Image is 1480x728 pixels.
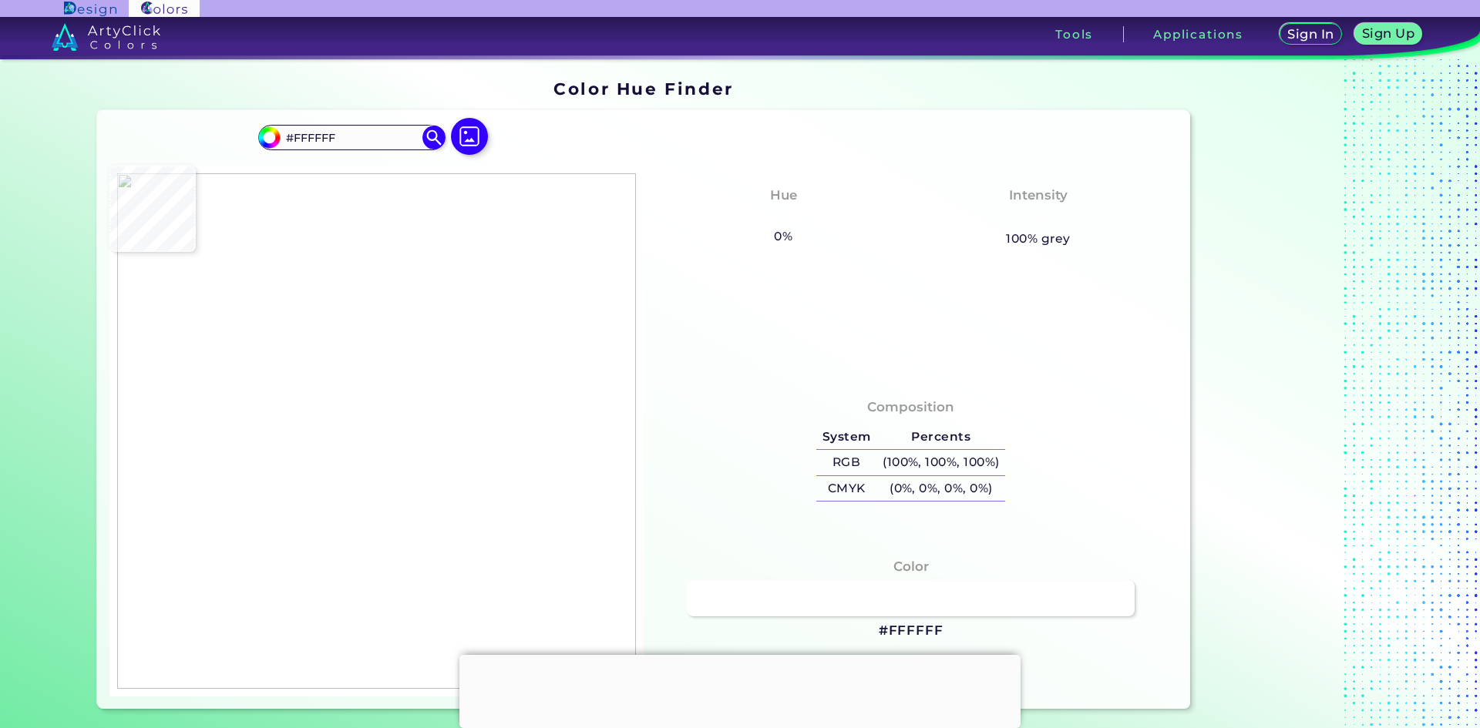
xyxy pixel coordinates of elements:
[1055,29,1093,40] h3: Tools
[1364,28,1412,39] h5: Sign Up
[879,622,943,640] h3: #FFFFFF
[769,226,799,247] h5: 0%
[64,2,116,16] img: ArtyClick Design logo
[1289,29,1332,40] h5: Sign In
[52,23,160,51] img: logo_artyclick_colors_white.svg
[1012,208,1064,226] h3: None
[876,450,1005,475] h5: (100%, 100%, 100%)
[1153,29,1243,40] h3: Applications
[770,184,797,206] h4: Hue
[553,77,733,100] h1: Color Hue Finder
[867,396,954,418] h4: Composition
[758,208,809,226] h3: None
[451,118,488,155] img: icon picture
[876,424,1005,450] h5: Percents
[459,655,1021,724] iframe: Advertisement
[1357,24,1420,44] a: Sign Up
[816,450,876,475] h5: RGB
[876,476,1005,502] h5: (0%, 0%, 0%, 0%)
[816,424,876,450] h5: System
[1196,74,1389,715] iframe: Advertisement
[280,127,423,148] input: type color..
[117,173,636,689] img: b8712bb0-8e8b-4702-a0fe-fa2ee0783381
[1006,229,1070,249] h5: 100% grey
[422,126,446,149] img: icon search
[816,476,876,502] h5: CMYK
[1282,24,1340,44] a: Sign In
[893,555,929,578] h4: Color
[1009,184,1068,206] h4: Intensity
